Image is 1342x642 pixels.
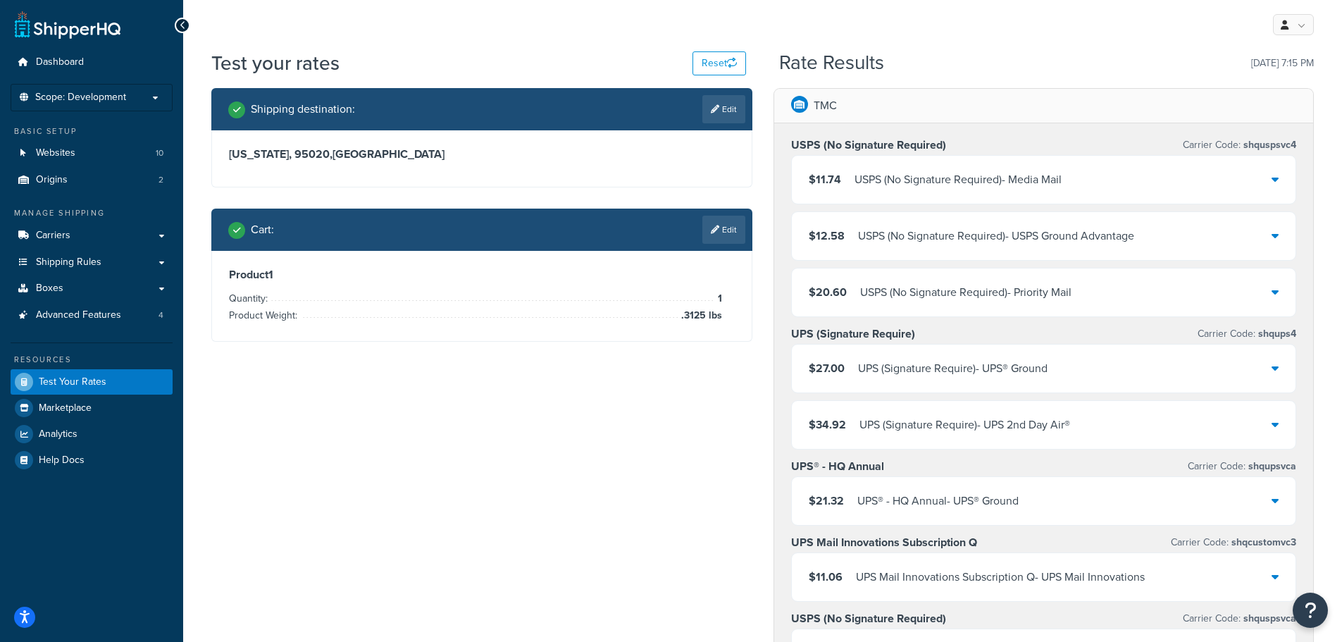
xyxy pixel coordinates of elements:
[809,360,845,376] span: $27.00
[1183,609,1296,629] p: Carrier Code:
[809,228,845,244] span: $12.58
[779,52,884,74] h2: Rate Results
[692,51,746,75] button: Reset
[791,536,977,550] h3: UPS Mail Innovations Subscription Q
[859,415,1070,435] div: UPS (Signature Require) - UPS 2nd Day Air®
[36,174,68,186] span: Origins
[211,49,340,77] h1: Test your rates
[856,567,1145,587] div: UPS Mail Innovations Subscription Q - UPS Mail Innovations
[1241,137,1296,152] span: shquspsvc4
[11,125,173,137] div: Basic Setup
[1183,135,1296,155] p: Carrier Code:
[714,290,722,307] span: 1
[251,223,274,236] h2: Cart :
[11,140,173,166] a: Websites10
[11,276,173,302] a: Boxes
[791,459,884,474] h3: UPS® - HQ Annual
[36,257,101,268] span: Shipping Rules
[1198,324,1296,344] p: Carrier Code:
[11,395,173,421] a: Marketplace
[702,216,745,244] a: Edit
[11,140,173,166] li: Websites
[229,268,735,282] h3: Product 1
[702,95,745,123] a: Edit
[39,455,85,467] span: Help Docs
[1229,535,1296,550] span: shqcustomvc3
[858,226,1134,246] div: USPS (No Signature Required) - USPS Ground Advantage
[809,493,844,509] span: $21.32
[809,569,843,585] span: $11.06
[11,421,173,447] a: Analytics
[36,147,75,159] span: Websites
[791,327,915,341] h3: UPS (Signature Require)
[1245,459,1296,474] span: shqupsvca
[11,447,173,473] a: Help Docs
[11,167,173,193] li: Origins
[229,308,301,323] span: Product Weight:
[809,284,847,300] span: $20.60
[809,171,841,187] span: $11.74
[791,612,946,626] h3: USPS (No Signature Required)
[11,369,173,395] a: Test Your Rates
[229,291,271,306] span: Quantity:
[11,302,173,328] li: Advanced Features
[1255,326,1296,341] span: shqups4
[39,402,92,414] span: Marketplace
[1171,533,1296,553] p: Carrier Code:
[678,307,722,324] span: .3125 lbs
[36,309,121,321] span: Advanced Features
[1293,593,1328,628] button: Open Resource Center
[35,92,126,104] span: Scope: Development
[159,309,163,321] span: 4
[36,283,63,295] span: Boxes
[1251,54,1314,73] p: [DATE] 7:15 PM
[814,96,837,116] p: TMC
[36,56,84,68] span: Dashboard
[791,138,946,152] h3: USPS (No Signature Required)
[11,223,173,249] a: Carriers
[860,283,1071,302] div: USPS (No Signature Required) - Priority Mail
[39,428,77,440] span: Analytics
[11,249,173,276] a: Shipping Rules
[855,170,1062,190] div: USPS (No Signature Required) - Media Mail
[857,491,1019,511] div: UPS® - HQ Annual - UPS® Ground
[1188,457,1296,476] p: Carrier Code:
[36,230,70,242] span: Carriers
[11,207,173,219] div: Manage Shipping
[159,174,163,186] span: 2
[858,359,1048,378] div: UPS (Signature Require) - UPS® Ground
[251,103,355,116] h2: Shipping destination :
[11,302,173,328] a: Advanced Features4
[11,354,173,366] div: Resources
[809,416,846,433] span: $34.92
[11,49,173,75] a: Dashboard
[39,376,106,388] span: Test Your Rates
[229,147,735,161] h3: [US_STATE], 95020 , [GEOGRAPHIC_DATA]
[1241,611,1296,626] span: shquspsvca
[11,167,173,193] a: Origins2
[156,147,163,159] span: 10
